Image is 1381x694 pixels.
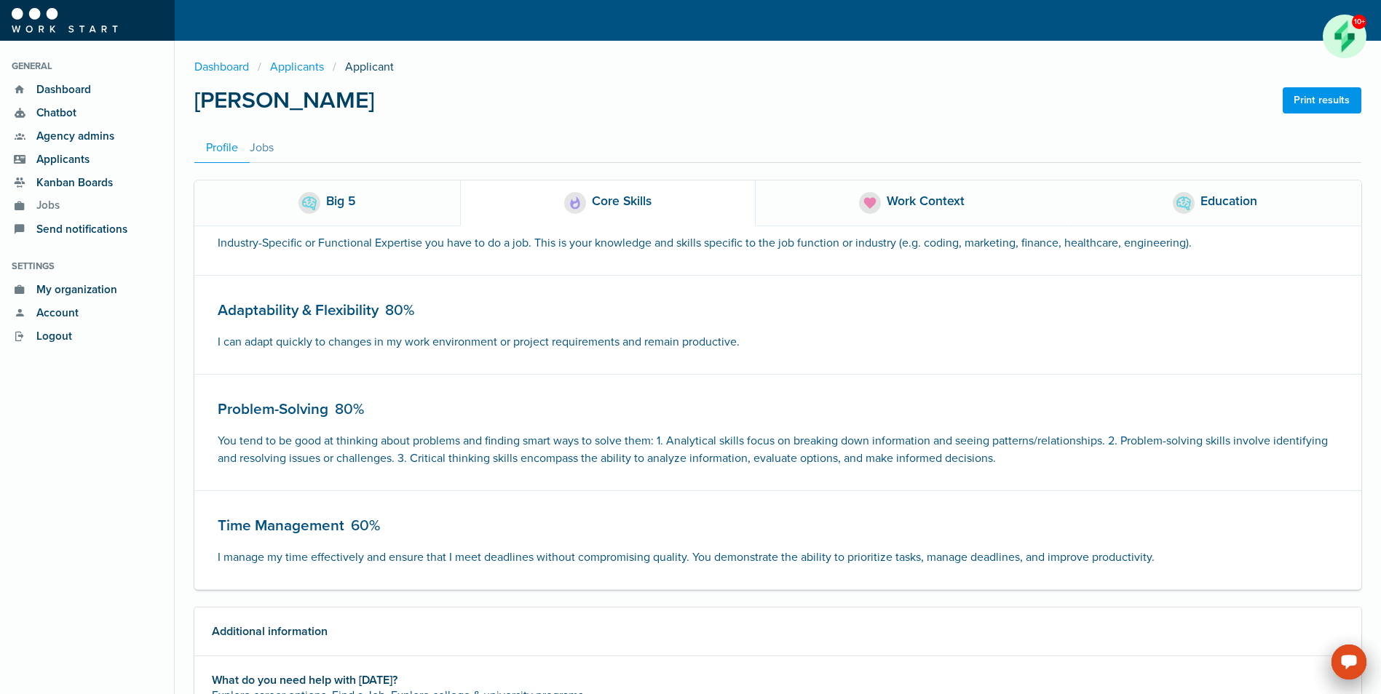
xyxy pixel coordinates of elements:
a: Dashboard [12,78,162,101]
div: Jobs [250,139,274,156]
span: Adaptability & Flexibility [218,301,379,319]
img: Education [1176,196,1191,210]
span: Applicants [28,151,90,168]
span: My organization [28,282,117,298]
span: Jobs [28,197,60,215]
span: Account [28,305,79,322]
p: Settings [12,260,162,274]
a: Jobs [12,194,162,218]
div: Core Skills [592,192,652,214]
a: Applicants [12,148,162,171]
a: Agency admins [12,124,162,148]
div: 10+ [1352,15,1366,29]
span: Agency admins [28,128,114,145]
span: 80% [335,400,364,418]
p: I manage my time effectively and ensure that I meet deadlines without compromising quality. You d... [218,549,1338,566]
div: Big 5 [326,192,356,214]
a: Account [12,301,162,324]
span: Logout [28,328,72,345]
h3: What do you need help with [DATE]? [212,674,1344,687]
a: Send notifications [12,218,162,241]
span: Dashboard [28,81,91,98]
p: I can adapt quickly to changes in my work environment or project requirements and remain productive. [218,333,1338,351]
h1: [PERSON_NAME] [194,87,374,113]
span: 80% [385,301,414,319]
p: General [12,60,162,73]
a: Kanban Boards [12,171,162,194]
span: Chatbot [28,105,76,121]
div: Work Context [887,192,965,214]
h2: Additional information [212,625,1344,638]
img: Core Skills [568,196,582,210]
p: Industry-Specific or Functional Expertise you have to do a job. This is your knowledge and skills... [218,234,1338,252]
img: WorkStart logo [12,8,118,33]
div: Education [1200,192,1257,214]
img: Work Context [863,196,877,210]
a: Profile [194,133,250,163]
a: My organization [12,278,162,301]
a: Logout [12,324,162,348]
span: Time Management [218,516,344,535]
span: 60% [351,516,380,535]
span: Problem-Solving [218,400,328,418]
span: Kanban Boards [28,175,113,191]
p: You tend to be good at thinking about problems and finding smart ways to solve them: 1. Analytica... [218,432,1338,467]
span: Send notifications [28,221,127,238]
img: Big 5 [302,196,317,210]
a: Print results [1283,87,1361,113]
a: Dashboard [194,58,258,76]
a: Chatbot [12,101,162,124]
a: Applicants [261,58,333,76]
